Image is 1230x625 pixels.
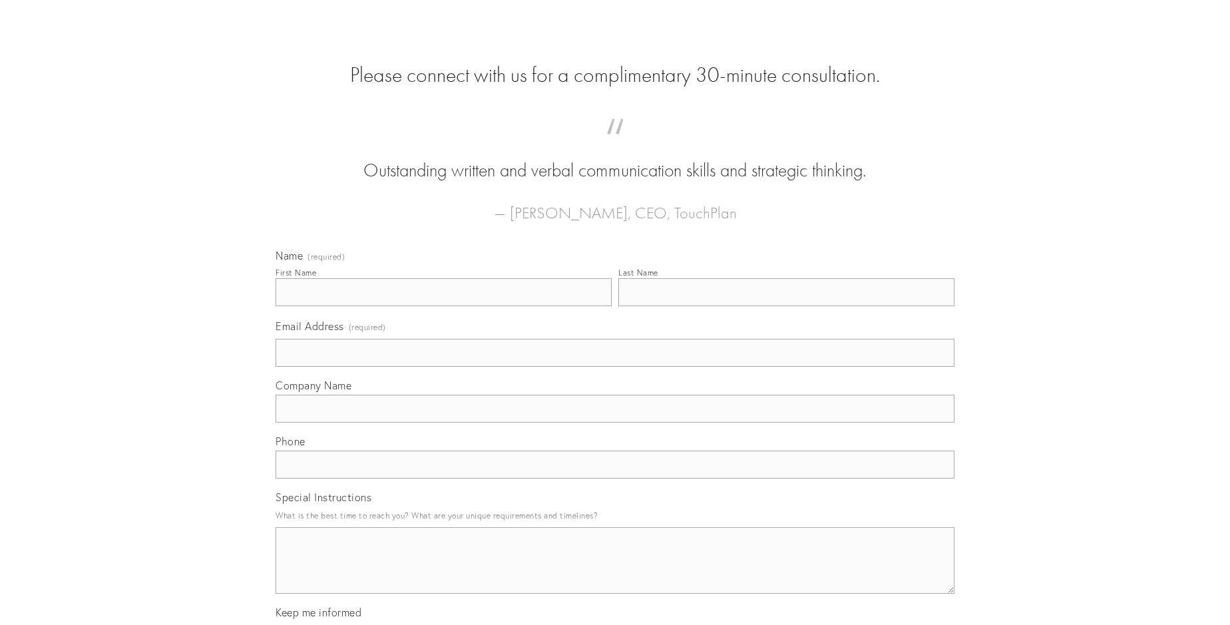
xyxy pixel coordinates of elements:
span: Email Address [276,319,344,333]
div: Last Name [618,268,658,278]
span: Phone [276,435,306,448]
span: Company Name [276,379,351,392]
h2: Please connect with us for a complimentary 30-minute consultation. [276,63,954,88]
span: Special Instructions [276,491,371,504]
div: First Name [276,268,316,278]
span: (required) [349,318,386,336]
span: Name [276,249,303,262]
figcaption: — [PERSON_NAME], CEO, TouchPlan [297,184,933,226]
span: (required) [307,253,345,261]
blockquote: Outstanding written and verbal communication skills and strategic thinking. [297,132,933,184]
p: What is the best time to reach you? What are your unique requirements and timelines? [276,507,954,524]
span: “ [297,132,933,158]
span: Keep me informed [276,606,361,619]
